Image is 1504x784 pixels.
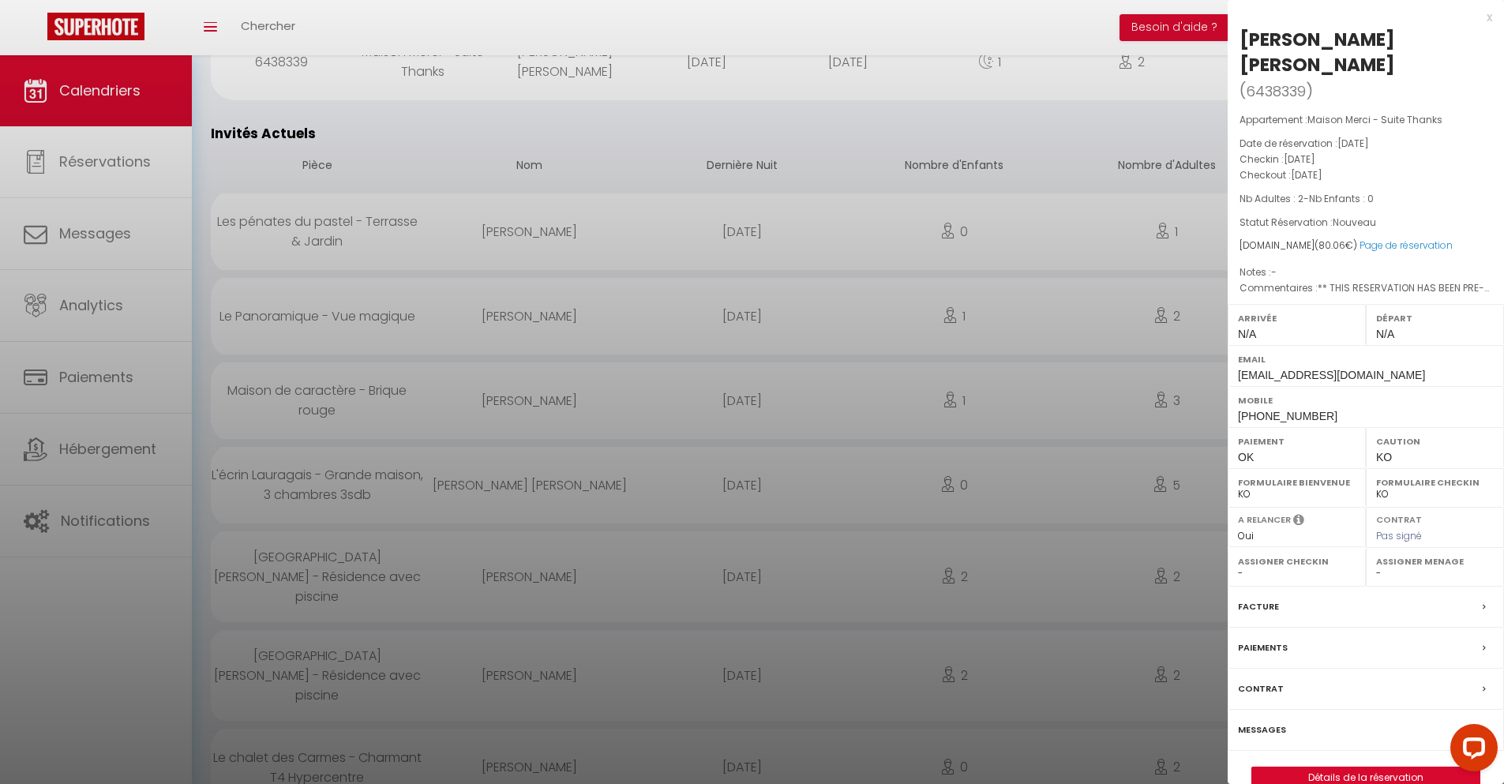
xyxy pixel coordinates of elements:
[1240,136,1492,152] p: Date de réservation :
[1309,192,1374,205] span: Nb Enfants : 0
[1238,722,1286,738] label: Messages
[1238,392,1494,408] label: Mobile
[1337,137,1369,150] span: [DATE]
[1238,410,1337,422] span: [PHONE_NUMBER]
[1240,152,1492,167] p: Checkin :
[1376,328,1394,340] span: N/A
[1238,369,1425,381] span: [EMAIL_ADDRESS][DOMAIN_NAME]
[1360,238,1453,252] a: Page de réservation
[1376,529,1422,542] span: Pas signé
[1238,513,1291,527] label: A relancer
[1228,8,1492,27] div: x
[1238,328,1256,340] span: N/A
[1376,451,1392,463] span: KO
[1307,113,1442,126] span: Maison Merci - Suite Thanks
[1246,81,1306,101] span: 6438339
[1438,718,1504,784] iframe: LiveChat chat widget
[1376,553,1494,569] label: Assigner Menage
[1315,238,1357,252] span: ( €)
[1240,192,1303,205] span: Nb Adultes : 2
[1240,238,1492,253] div: [DOMAIN_NAME]
[1240,167,1492,183] p: Checkout :
[1240,264,1492,280] p: Notes :
[1238,640,1288,656] label: Paiements
[1376,475,1494,490] label: Formulaire Checkin
[1376,433,1494,449] label: Caution
[1240,215,1492,231] p: Statut Réservation :
[1240,280,1492,296] p: Commentaires :
[1376,513,1422,523] label: Contrat
[1240,112,1492,128] p: Appartement :
[1333,216,1376,229] span: Nouveau
[1238,351,1494,367] label: Email
[1291,168,1322,182] span: [DATE]
[1238,681,1284,697] label: Contrat
[1238,451,1254,463] span: OK
[1240,80,1313,102] span: ( )
[1238,598,1279,615] label: Facture
[1284,152,1315,166] span: [DATE]
[1293,513,1304,531] i: Sélectionner OUI si vous souhaiter envoyer les séquences de messages post-checkout
[1238,310,1356,326] label: Arrivée
[1271,265,1277,279] span: -
[1318,238,1345,252] span: 80.06
[1238,433,1356,449] label: Paiement
[1240,191,1492,207] p: -
[1238,475,1356,490] label: Formulaire Bienvenue
[1240,27,1492,77] div: [PERSON_NAME] [PERSON_NAME]
[1238,553,1356,569] label: Assigner Checkin
[1376,310,1494,326] label: Départ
